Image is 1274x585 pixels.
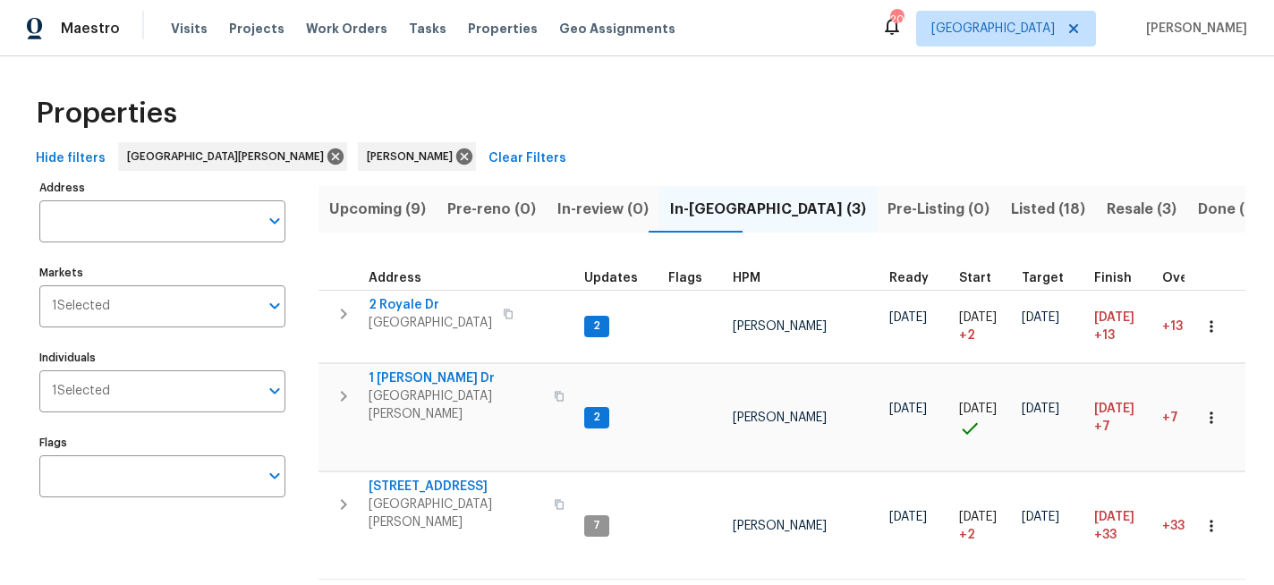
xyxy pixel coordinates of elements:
[61,20,120,38] span: Maestro
[586,318,607,334] span: 2
[29,142,113,175] button: Hide filters
[39,437,285,448] label: Flags
[171,20,208,38] span: Visits
[1155,364,1232,471] td: 7 day(s) past target finish date
[931,20,1055,38] span: [GEOGRAPHIC_DATA]
[959,526,975,544] span: + 2
[1162,320,1183,333] span: +13
[369,296,492,314] span: 2 Royale Dr
[358,142,476,171] div: [PERSON_NAME]
[369,496,543,531] span: [GEOGRAPHIC_DATA][PERSON_NAME]
[329,197,426,222] span: Upcoming (9)
[1094,418,1110,436] span: +7
[1022,272,1080,284] div: Target renovation project end date
[1162,272,1225,284] div: Days past target finish date
[888,197,989,222] span: Pre-Listing (0)
[959,311,997,324] span: [DATE]
[229,20,285,38] span: Projects
[262,378,287,403] button: Open
[952,472,1015,580] td: Project started 2 days late
[306,20,387,38] span: Work Orders
[1139,20,1247,38] span: [PERSON_NAME]
[262,208,287,233] button: Open
[52,299,110,314] span: 1 Selected
[488,148,566,170] span: Clear Filters
[889,311,927,324] span: [DATE]
[733,320,827,333] span: [PERSON_NAME]
[409,22,446,35] span: Tasks
[39,182,285,193] label: Address
[959,511,997,523] span: [DATE]
[1162,272,1209,284] span: Overall
[889,272,929,284] span: Ready
[1094,526,1117,544] span: +33
[369,272,421,284] span: Address
[36,148,106,170] span: Hide filters
[959,403,997,415] span: [DATE]
[733,520,827,532] span: [PERSON_NAME]
[367,148,460,165] span: [PERSON_NAME]
[586,518,607,533] span: 7
[369,369,543,387] span: 1 [PERSON_NAME] Dr
[262,293,287,318] button: Open
[36,105,177,123] span: Properties
[559,20,675,38] span: Geo Assignments
[39,267,285,278] label: Markets
[1094,272,1132,284] span: Finish
[39,352,285,363] label: Individuals
[1094,272,1148,284] div: Projected renovation finish date
[447,197,536,222] span: Pre-reno (0)
[733,272,760,284] span: HPM
[1155,290,1232,363] td: 13 day(s) past target finish date
[369,478,543,496] span: [STREET_ADDRESS]
[1162,411,1178,424] span: +7
[481,142,573,175] button: Clear Filters
[52,384,110,399] span: 1 Selected
[889,511,927,523] span: [DATE]
[1022,272,1064,284] span: Target
[670,197,866,222] span: In-[GEOGRAPHIC_DATA] (3)
[369,314,492,332] span: [GEOGRAPHIC_DATA]
[959,272,991,284] span: Start
[1087,290,1155,363] td: Scheduled to finish 13 day(s) late
[1107,197,1176,222] span: Resale (3)
[1022,403,1059,415] span: [DATE]
[1155,472,1232,580] td: 33 day(s) past target finish date
[1094,326,1115,344] span: +13
[1022,311,1059,324] span: [DATE]
[118,142,347,171] div: [GEOGRAPHIC_DATA][PERSON_NAME]
[952,364,1015,471] td: Project started on time
[733,411,827,424] span: [PERSON_NAME]
[1087,472,1155,580] td: Scheduled to finish 33 day(s) late
[1162,520,1185,532] span: +33
[959,272,1007,284] div: Actual renovation start date
[584,272,638,284] span: Updates
[1094,311,1134,324] span: [DATE]
[369,387,543,423] span: [GEOGRAPHIC_DATA][PERSON_NAME]
[586,410,607,425] span: 2
[1022,511,1059,523] span: [DATE]
[468,20,538,38] span: Properties
[890,11,903,29] div: 20
[959,326,975,344] span: + 2
[1011,197,1085,222] span: Listed (18)
[889,272,945,284] div: Earliest renovation start date (first business day after COE or Checkout)
[262,463,287,488] button: Open
[668,272,702,284] span: Flags
[1094,511,1134,523] span: [DATE]
[557,197,649,222] span: In-review (0)
[952,290,1015,363] td: Project started 2 days late
[127,148,331,165] span: [GEOGRAPHIC_DATA][PERSON_NAME]
[1087,364,1155,471] td: Scheduled to finish 7 day(s) late
[1094,403,1134,415] span: [DATE]
[889,403,927,415] span: [DATE]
